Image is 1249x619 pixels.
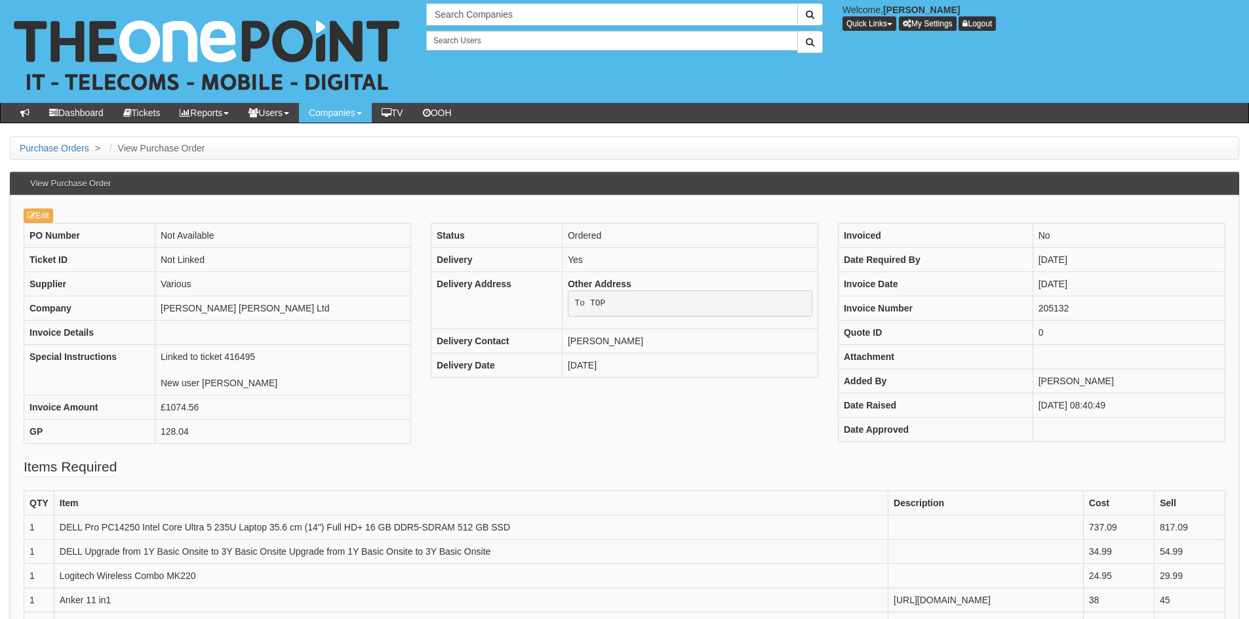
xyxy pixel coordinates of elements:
th: Special Instructions [24,345,155,395]
th: Attachment [838,345,1033,369]
td: 1 [24,515,54,540]
th: Status [431,224,562,248]
th: PO Number [24,224,155,248]
th: Invoice Details [24,321,155,345]
a: Users [239,103,299,123]
td: [URL][DOMAIN_NAME] [888,588,1084,612]
th: QTY [24,491,54,515]
th: Invoice Number [838,296,1033,321]
a: TV [372,103,413,123]
a: OOH [413,103,462,123]
td: [DATE] 08:40:49 [1033,393,1225,418]
th: Description [888,491,1084,515]
td: No [1033,224,1225,248]
a: Companies [299,103,372,123]
th: Delivery Date [431,353,562,377]
td: £1074.56 [155,395,411,420]
a: Reports [170,103,239,123]
td: 205132 [1033,296,1225,321]
th: Delivery Contact [431,329,562,353]
b: Other Address [568,279,631,289]
td: 45 [1154,588,1225,612]
td: [PERSON_NAME] [PERSON_NAME] Ltd [155,296,411,321]
input: Search Users [426,31,798,50]
td: 38 [1083,588,1154,612]
td: 0 [1033,321,1225,345]
td: 128.04 [155,420,411,444]
td: 1 [24,588,54,612]
th: Invoiced [838,224,1033,248]
td: Logitech Wireless Combo MK220 [54,564,888,588]
th: Added By [838,369,1033,393]
td: [DATE] [562,353,818,377]
a: Purchase Orders [20,143,89,153]
th: Item [54,491,888,515]
td: [PERSON_NAME] [1033,369,1225,393]
th: Quote ID [838,321,1033,345]
td: Linked to ticket 416495 New user [PERSON_NAME] [155,345,411,395]
th: Supplier [24,272,155,296]
a: Tickets [113,103,170,123]
td: DELL Pro PC14250 Intel Core Ultra 5 235U Laptop 35.6 cm (14") Full HD+ 16 GB DDR5-SDRAM 512 GB SSD [54,515,888,540]
td: Various [155,272,411,296]
td: [DATE] [1033,248,1225,272]
h3: View Purchase Order [24,172,117,195]
th: Date Approved [838,418,1033,442]
td: 817.09 [1154,515,1225,540]
a: Dashboard [39,103,113,123]
td: Ordered [562,224,818,248]
td: [DATE] [1033,272,1225,296]
li: View Purchase Order [106,142,205,155]
td: Not Available [155,224,411,248]
th: Date Required By [838,248,1033,272]
th: Company [24,296,155,321]
th: Sell [1154,491,1225,515]
td: 34.99 [1083,540,1154,564]
a: Edit [24,209,53,223]
td: 737.09 [1083,515,1154,540]
legend: Items Required [24,457,117,477]
td: 24.95 [1083,564,1154,588]
th: Delivery [431,248,562,272]
th: Cost [1083,491,1154,515]
a: Logout [959,16,996,31]
div: Welcome, [833,3,1249,31]
th: Date Raised [838,393,1033,418]
span: > [92,143,104,153]
th: Invoice Date [838,272,1033,296]
th: Delivery Address [431,272,562,329]
td: 29.99 [1154,564,1225,588]
td: 1 [24,564,54,588]
td: [PERSON_NAME] [562,329,818,353]
td: DELL Upgrade from 1Y Basic Onsite to 3Y Basic Onsite Upgrade from 1Y Basic Onsite to 3Y Basic Onsite [54,540,888,564]
a: My Settings [899,16,957,31]
td: Yes [562,248,818,272]
td: 1 [24,540,54,564]
td: Not Linked [155,248,411,272]
td: 54.99 [1154,540,1225,564]
input: Search Companies [426,3,798,26]
b: [PERSON_NAME] [883,5,960,15]
pre: To TOP [568,290,812,317]
button: Quick Links [843,16,896,31]
th: Invoice Amount [24,395,155,420]
th: GP [24,420,155,444]
td: Anker 11 in1 [54,588,888,612]
th: Ticket ID [24,248,155,272]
